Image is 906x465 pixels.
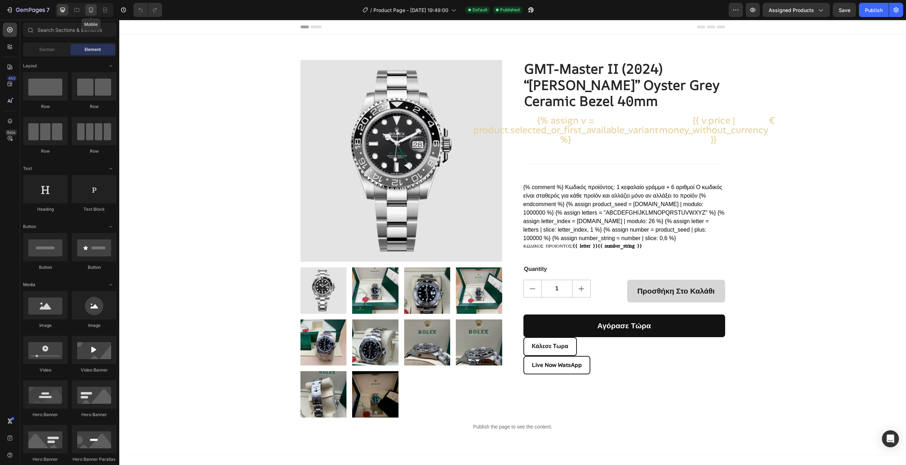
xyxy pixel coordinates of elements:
[23,264,68,271] div: Button
[85,46,101,53] span: Element
[478,300,532,312] p: Αγόρασε Τώρα
[413,322,449,332] p: Κάλεσε Τωρα
[422,260,453,277] input: quantity
[508,260,606,283] button: Προσθήκη Στο Καλάθι
[373,6,448,14] span: Product Page - [DATE] 19:49:00
[839,7,850,13] span: Save
[769,6,814,14] span: Assigned Products
[518,266,596,277] div: Προσθήκη Στο Καλάθι
[23,148,68,154] div: Row
[23,206,68,212] div: Heading
[404,40,606,90] h2: GMT-Master II (2024) “[PERSON_NAME]” Oyster Grey Ceramic Bezel 40mm
[23,23,116,37] input: Search Sections & Elements
[105,279,116,290] span: Toggle open
[23,412,68,418] div: Hero Banner
[119,20,906,465] iframe: Design area
[72,264,116,271] div: Button
[105,60,116,72] span: Toggle open
[500,7,520,13] span: Published
[404,336,471,355] a: Live Now WatsApp
[453,260,471,277] button: increment
[404,317,458,336] button: <p>Κάλεσε Τωρα</p>
[763,3,830,17] button: Assigned Products
[46,6,50,14] p: 7
[72,206,116,212] div: Text Block
[453,223,523,229] span: {{ letter }}{{ number_string }}
[39,46,55,53] span: Section
[72,456,116,463] div: Hero Banner Parallax
[72,322,116,329] div: Image
[404,96,606,124] span: {% assign v = product.selected_or_first_available_variant %}
[72,412,116,418] div: Hero Banner
[72,367,116,373] div: Video Banner
[404,163,606,230] div: {% comment %} Κωδικός προϊόντος: 1 κεφαλαίο γράμμα + 6 αριθμοί Ο κωδικός είναι σταθερός για κάθε ...
[23,223,36,230] span: Button
[833,3,856,17] button: Save
[5,403,781,411] p: Publish the page to see the content.
[413,340,463,351] p: Live Now WatsApp
[23,322,68,329] div: Image
[882,430,899,447] div: Open Intercom Messenger
[133,3,162,17] div: Undo/Redo
[5,130,17,135] div: Beta
[105,163,116,174] span: Toggle open
[404,223,606,230] div: ΚΩΔΙΚΟΣ ΠΡΟΙΟΝΤΟΣ:
[23,63,37,69] span: Layout
[540,96,649,124] span: {{ v.price | money_without_currency }}
[650,96,656,105] span: €
[105,221,116,232] span: Toggle open
[859,3,889,17] button: Publish
[404,244,606,254] div: Quantity
[370,6,372,14] span: /
[865,6,883,14] div: Publish
[23,165,32,172] span: Text
[23,103,68,110] div: Row
[472,7,487,13] span: Default
[404,295,606,317] button: <p>Αγόρασε Τώρα</p>
[72,148,116,154] div: Row
[23,367,68,373] div: Video
[405,260,422,277] button: decrement
[23,456,68,463] div: Hero Banner
[3,3,53,17] button: 7
[7,75,17,81] div: 450
[72,103,116,110] div: Row
[23,282,35,288] span: Media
